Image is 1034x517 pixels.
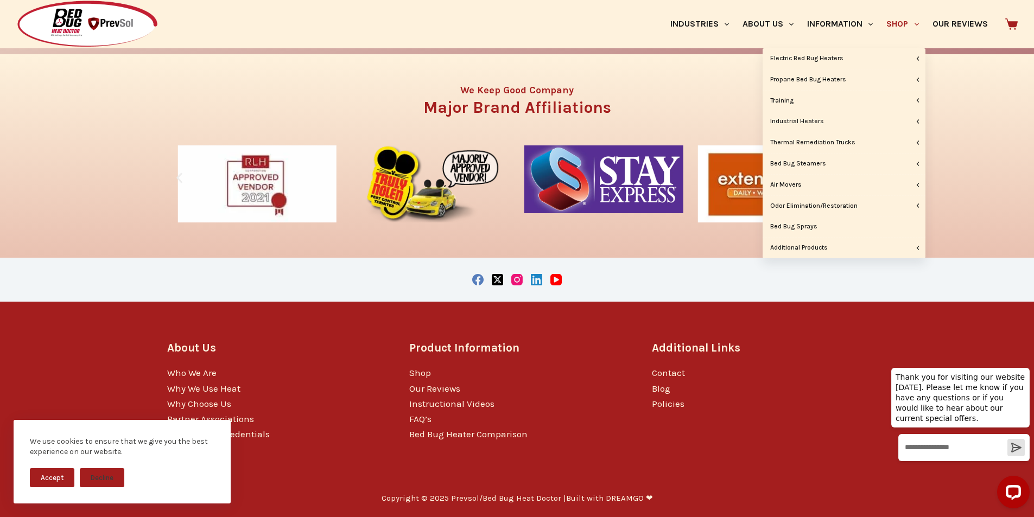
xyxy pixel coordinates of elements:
[409,367,431,378] a: Shop
[167,383,240,394] a: Why We Use Heat
[763,154,925,174] a: Bed Bug Steamers
[763,238,925,258] a: Additional Products
[652,367,685,378] a: Contact
[409,383,460,394] a: Our Reviews
[763,132,925,153] a: Thermal Remediation Trucks
[167,413,254,424] a: Partner Associations
[167,367,217,378] a: Who We Are
[173,140,342,233] div: 10 / 10
[472,274,484,285] a: Facebook
[178,99,857,116] h3: Major Brand Affiliations
[763,48,925,69] a: Electric Bed Bug Heaters
[167,340,383,356] h3: About Us
[178,85,857,95] h4: We Keep Good Company
[173,171,186,185] div: Previous slide
[883,358,1034,517] iframe: LiveChat chat widget
[519,140,688,233] div: 2 / 10
[763,111,925,132] a: Industrial Heaters
[692,140,861,233] div: 3 / 10
[30,468,74,487] button: Accept
[409,340,625,356] h3: Product Information
[409,429,528,439] a: Bed Bug Heater Comparison
[652,398,684,409] a: Policies
[382,493,653,504] p: Copyright © 2025 Prevsol/Bed Bug Heat Doctor |
[652,383,670,394] a: Blog
[550,274,562,285] a: YouTube
[763,175,925,195] a: Air Movers
[763,216,925,237] a: Bed Bug Sprays
[80,468,124,487] button: Decline
[492,274,503,285] a: X (Twitter)
[30,436,214,457] div: We use cookies to ensure that we give you the best experience on our website.
[346,140,515,233] div: 1 / 10
[566,493,653,503] a: Built with DREAMGO ❤
[167,398,231,409] a: Why Choose Us
[763,91,925,111] a: Training
[409,413,432,424] a: FAQ’s
[409,398,494,409] a: Instructional Videos
[763,196,925,216] a: Odor Elimination/Restoration
[763,69,925,90] a: Propane Bed Bug Heaters
[652,340,867,356] h3: Additional Links
[511,274,523,285] a: Instagram
[531,274,542,285] a: LinkedIn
